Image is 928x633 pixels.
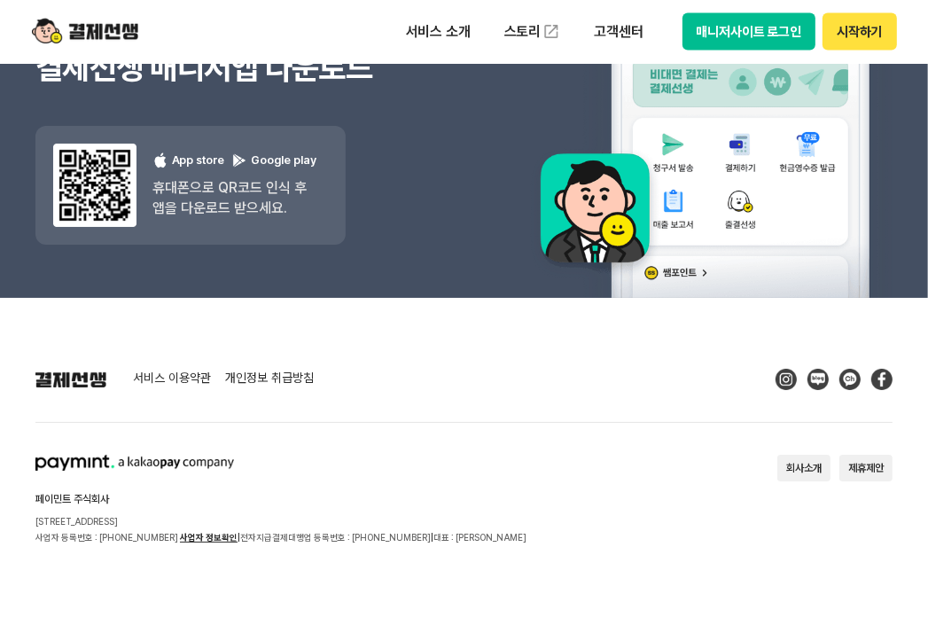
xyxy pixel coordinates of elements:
a: 서비스 이용약관 [133,371,211,387]
button: 회사소개 [777,455,831,481]
span: | [238,532,240,543]
span: 대화 [162,535,183,549]
img: 외부 도메인 오픈 [542,23,560,41]
p: [STREET_ADDRESS] [35,513,526,529]
p: 서비스 소개 [394,16,483,48]
span: 설정 [274,534,295,548]
p: 사업자 등록번호 : [PHONE_NUMBER] 전자지급결제대행업 등록번호 : [PHONE_NUMBER] 대표 : [PERSON_NAME] [35,529,526,545]
p: App store [152,152,224,169]
img: logo [32,15,138,49]
button: 시작하기 [823,13,896,51]
span: 홈 [56,534,66,548]
a: 사업자 정보확인 [180,532,238,543]
button: 매니저사이트 로그인 [682,13,816,51]
img: Blog [807,369,829,390]
a: 개인정보 취급방침 [225,371,314,387]
img: paymint logo [35,455,234,471]
h3: 결제선생 매니저앱 다운로드 [35,46,464,90]
button: 제휴제안 [839,455,893,481]
img: 애플 로고 [152,152,168,168]
img: 앱 다운도르드 qr [53,144,136,227]
p: Google play [231,152,316,169]
a: 대화 [117,507,229,551]
h2: 페이민트 주식회사 [35,494,526,504]
img: Facebook [871,369,893,390]
img: 구글 플레이 로고 [231,152,247,168]
a: 설정 [229,507,340,551]
img: Kakao Talk [839,369,861,390]
span: | [431,532,433,543]
img: 결제선생 로고 [35,371,106,387]
p: 휴대폰으로 QR코드 인식 후 앱을 다운로드 받으세요. [152,177,316,218]
a: 홈 [5,507,117,551]
p: 고객센터 [581,16,655,48]
a: 스토리 [492,14,573,50]
img: Instagram [776,369,797,390]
